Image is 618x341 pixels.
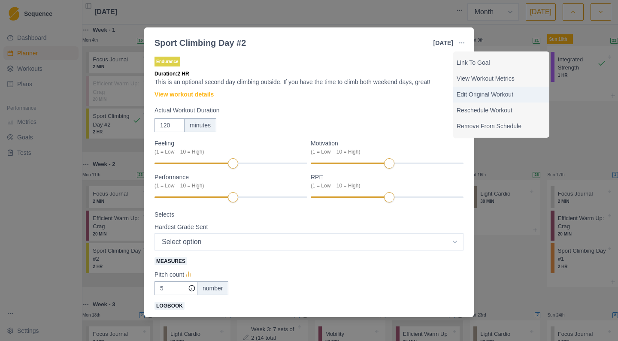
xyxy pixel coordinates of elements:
[457,106,546,115] p: Reschedule Workout
[311,148,458,156] div: (1 = Low – 10 = High)
[154,78,463,87] p: This is an optional second day climbing outside. If you have the time to climb both weekend days,...
[457,122,546,131] p: Remove From Schedule
[154,36,246,49] div: Sport Climbing Day #2
[154,139,302,156] label: Feeling
[154,270,184,279] p: Pitch count
[165,315,181,324] p: Route
[154,106,458,115] label: Actual Workout Duration
[457,58,546,67] p: Link To Goal
[154,210,458,219] label: Selects
[154,182,302,190] div: (1 = Low – 10 = High)
[311,173,458,190] label: RPE
[154,57,180,66] p: Endurance
[184,118,216,132] div: minutes
[154,257,187,265] span: Measures
[311,139,458,156] label: Motivation
[457,74,546,83] p: View Workout Metrics
[154,173,302,190] label: Performance
[154,148,302,156] div: (1 = Low – 10 = High)
[457,90,546,99] p: Edit Original Workout
[154,90,214,99] a: View workout details
[311,182,458,190] div: (1 = Low – 10 = High)
[154,302,185,310] span: Logbook
[433,39,453,48] p: [DATE]
[154,223,208,232] p: Hardest Grade Sent
[154,70,463,78] p: Duration: 2 HR
[197,281,228,295] div: number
